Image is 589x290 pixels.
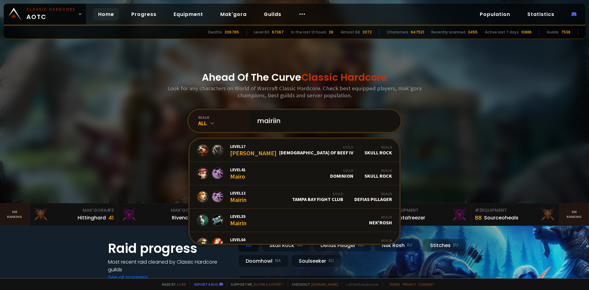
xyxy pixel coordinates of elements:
[230,167,245,180] div: Mairo
[402,282,416,287] a: Privacy
[238,239,259,252] div: All
[177,282,186,287] a: a fan
[292,191,343,196] div: Guild
[354,191,392,196] div: Realm
[279,145,353,156] div: [DEMOGRAPHIC_DATA] of Beef IV
[330,168,353,179] div: DOMINION
[369,215,392,219] div: Realm
[230,237,248,250] div: Mairon
[422,239,466,252] div: Stitches
[33,207,114,214] div: Mak'Gora
[108,274,148,281] a: See all progress
[262,239,310,252] div: Skull Rock
[158,282,186,287] span: Made by
[475,207,556,214] div: Equipment
[301,70,387,84] span: Classic Hardcore
[275,258,281,264] small: NA
[521,29,532,35] div: 10886
[363,29,372,35] div: 2072
[418,282,434,287] a: Consent
[230,144,276,157] div: [PERSON_NAME]
[364,145,392,149] div: Realm
[485,29,519,35] div: Active last 7 days
[560,203,589,226] a: Seeranking
[354,238,392,249] div: Defias Pillager
[108,258,231,273] h4: Most recent raid cleaned by Classic Hardcore guilds
[29,203,118,226] a: Mak'Gora#3Hittinghard41
[93,8,119,21] a: Home
[198,115,250,120] div: realm
[291,254,341,268] div: Soulseeker
[288,282,338,287] span: Checkout
[396,214,425,222] div: Notafreezer
[26,7,75,21] span: AOTC
[383,203,471,226] a: #2Equipment88Notafreezer
[313,239,372,252] div: Defias Pillager
[330,168,353,173] div: Guild
[190,209,399,232] a: Level35MairinRealmNek'Rosh
[354,191,392,202] div: Defias Pillager
[121,207,202,214] div: Mak'Gora
[561,29,570,35] div: 7538
[230,214,247,227] div: Mairin
[198,120,250,127] div: All
[364,168,392,179] div: Skull Rock
[364,168,392,173] div: Realm
[202,70,387,85] h1: Ahead Of The Curve
[118,203,206,226] a: Mak'Gora#2Rivench100
[4,4,86,25] a: Classic HardcoreAOTC
[194,282,218,287] a: Report a bug
[107,207,114,213] span: # 3
[411,29,424,35] div: 847521
[369,215,392,226] div: Nek'Rosh
[341,29,360,35] div: Almost 60
[208,29,222,35] div: Deaths
[230,144,276,149] span: Level 17
[230,167,245,172] span: Level 41
[230,237,248,242] span: Level 60
[254,29,269,35] div: Level 60
[254,282,284,287] a: Buy me a coffee
[253,110,393,132] input: Search a character...
[230,190,247,196] span: Level 12
[453,242,458,248] small: EU
[292,191,343,202] div: Tampa Bay Fight Club
[354,238,392,243] div: Realm
[108,214,114,222] div: 41
[78,214,106,222] div: Hittinghard
[190,162,399,185] a: Level41MairoGuildDOMINIONRealmSkull Rock
[364,145,392,156] div: Skull Rock
[291,29,326,35] div: In the last 12 hours
[374,239,420,252] div: Nek'Rosh
[225,29,239,35] div: 206765
[329,29,333,35] div: 28
[238,254,289,268] div: Doomhowl
[297,242,303,248] small: NA
[126,8,161,21] a: Progress
[190,185,399,209] a: Level12MairinGuildTampa Bay Fight ClubRealmDefias Pillager
[165,85,424,99] h3: Look for any characters on World of Warcraft Classic Hardcore. Check best equipped players, mak'g...
[358,242,364,248] small: NA
[279,145,353,149] div: Guild
[230,214,247,219] span: Level 35
[389,282,400,287] a: Terms
[190,139,399,162] a: Level17[PERSON_NAME]Guild[DEMOGRAPHIC_DATA] of Beef IVRealmSkull Rock
[475,214,482,222] div: 88
[227,282,284,287] span: Support me,
[26,7,75,12] small: Classic Hardcore
[522,8,559,21] a: Statistics
[547,29,559,35] div: Guilds
[407,242,412,248] small: EU
[272,29,284,35] div: 67367
[169,8,208,21] a: Equipment
[190,232,399,255] a: Level60MaironRealmDefias Pillager
[172,214,191,222] div: Rivench
[475,207,482,213] span: # 3
[484,214,518,222] div: Sourceoheals
[215,8,252,21] a: Mak'gora
[471,203,560,226] a: #3Equipment88Sourceoheals
[230,190,247,203] div: Mairin
[259,8,286,21] a: Guilds
[431,29,465,35] div: Recently scanned
[475,8,515,21] a: Population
